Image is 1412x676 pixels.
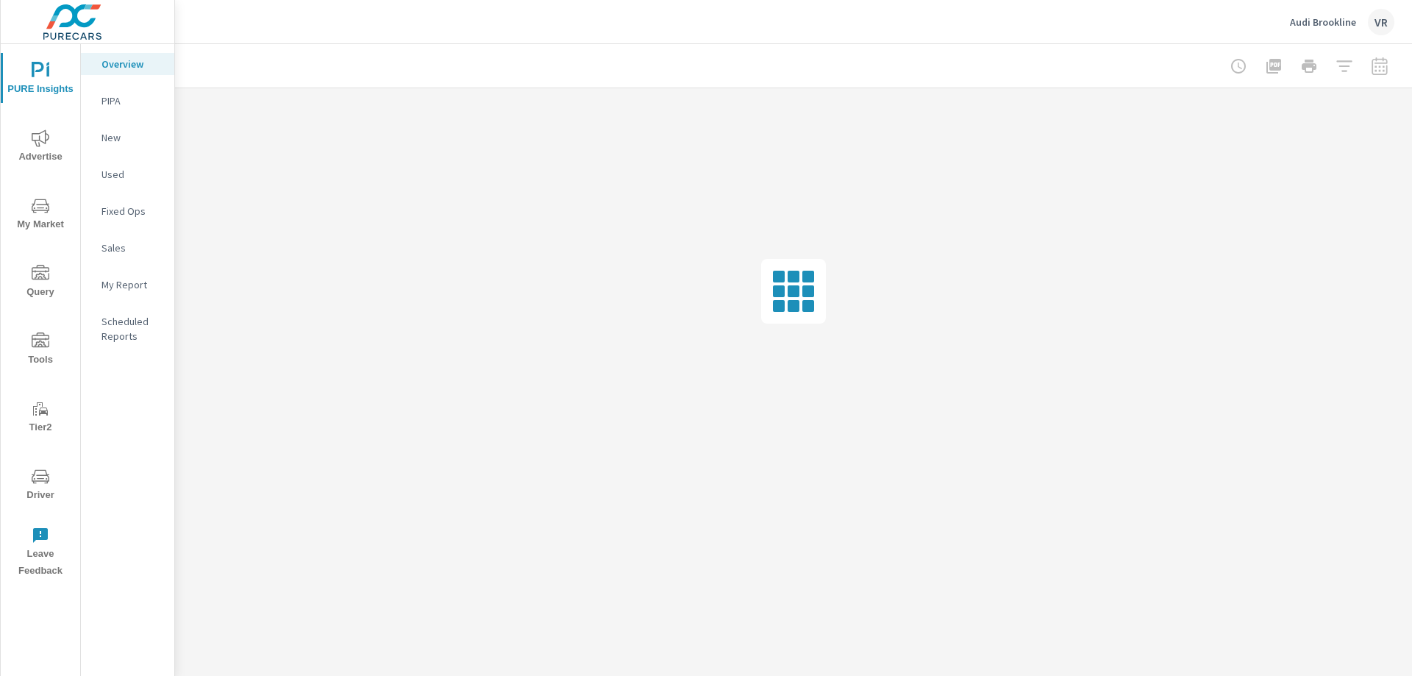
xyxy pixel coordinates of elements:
[101,130,163,145] p: New
[1290,15,1356,29] p: Audi Brookline
[81,274,174,296] div: My Report
[5,468,76,504] span: Driver
[81,200,174,222] div: Fixed Ops
[5,129,76,166] span: Advertise
[81,163,174,185] div: Used
[101,93,163,108] p: PIPA
[101,204,163,218] p: Fixed Ops
[1,44,80,586] div: nav menu
[81,310,174,347] div: Scheduled Reports
[81,53,174,75] div: Overview
[5,62,76,98] span: PURE Insights
[101,57,163,71] p: Overview
[5,265,76,301] span: Query
[101,241,163,255] p: Sales
[81,127,174,149] div: New
[1368,9,1394,35] div: VR
[81,90,174,112] div: PIPA
[101,167,163,182] p: Used
[101,277,163,292] p: My Report
[5,332,76,369] span: Tools
[5,197,76,233] span: My Market
[5,400,76,436] span: Tier2
[5,527,76,580] span: Leave Feedback
[101,314,163,344] p: Scheduled Reports
[81,237,174,259] div: Sales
